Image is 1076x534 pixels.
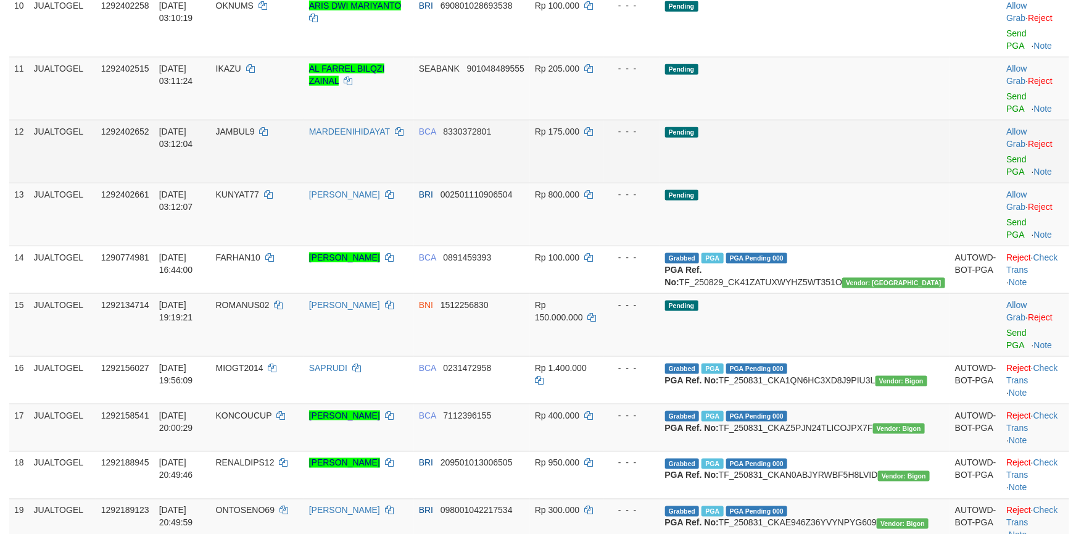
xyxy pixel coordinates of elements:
span: Rp 100.000 [535,1,579,10]
td: JUALTOGEL [29,120,96,183]
a: MARDEENIHIDAYAT [309,127,390,136]
a: Reject [1006,252,1031,262]
td: · · [1001,246,1069,293]
b: PGA Ref. No: [665,375,719,385]
span: SEABANK [419,64,460,73]
a: [PERSON_NAME] [309,300,380,310]
span: [DATE] 19:19:21 [159,300,193,322]
a: Reject [1006,411,1031,420]
span: Copy 0231472958 to clipboard [444,363,492,373]
a: Reject [1028,13,1053,23]
a: Reject [1006,506,1031,515]
td: JUALTOGEL [29,57,96,120]
td: TF_250831_CKA1QN6HC3XD8J9PIU3L [660,356,950,404]
span: Copy 901048489555 to clipboard [467,64,524,73]
a: Reject [1006,458,1031,468]
span: 1292188945 [101,458,149,468]
a: Note [1009,435,1027,445]
span: KONCOUCUP [216,411,272,420]
a: Note [1034,230,1053,240]
a: SAPRUDI [309,363,347,373]
td: 18 [9,451,29,499]
td: JUALTOGEL [29,183,96,246]
span: 1292189123 [101,506,149,515]
a: Send PGA [1006,28,1027,51]
td: TF_250831_CKAN0ABJYRWBF5H8LVID [660,451,950,499]
td: · · [1001,356,1069,404]
span: BRI [419,458,433,468]
span: BCA [419,411,436,420]
span: BCA [419,127,436,136]
span: Rp 150.000.000 [535,300,583,322]
span: · [1006,190,1028,212]
a: [PERSON_NAME] [309,252,380,262]
td: JUALTOGEL [29,293,96,356]
span: Rp 175.000 [535,127,579,136]
span: BRI [419,1,433,10]
a: [PERSON_NAME] [309,411,380,420]
div: - - - [608,251,655,264]
a: AL FARREL BILQZI ZAINAL [309,64,385,86]
div: - - - [608,299,655,311]
a: Allow Grab [1006,1,1027,23]
td: JUALTOGEL [29,404,96,451]
span: Grabbed [665,364,700,374]
td: · [1001,120,1069,183]
span: [DATE] 03:12:04 [159,127,193,149]
span: JAMBUL9 [216,127,255,136]
span: Grabbed [665,253,700,264]
span: Copy 7112396155 to clipboard [444,411,492,420]
a: Note [1009,388,1027,398]
span: Pending [665,301,698,311]
span: BCA [419,252,436,262]
span: Copy 8330372801 to clipboard [444,127,492,136]
a: ARIS DWI MARIYANTO [309,1,402,10]
span: [DATE] 20:49:59 [159,506,193,528]
td: · · [1001,451,1069,499]
a: Check Trans [1006,506,1057,528]
span: 1292402652 [101,127,149,136]
a: Note [1009,277,1027,287]
td: 13 [9,183,29,246]
span: · [1006,127,1028,149]
span: MIOGT2014 [216,363,263,373]
a: Reject [1006,363,1031,373]
span: Marked by biranggota2 [701,506,723,517]
td: JUALTOGEL [29,356,96,404]
span: ONTOSENO69 [216,506,275,515]
a: Send PGA [1006,154,1027,177]
b: PGA Ref. No: [665,423,719,433]
span: Copy 690801028693538 to clipboard [441,1,513,10]
span: FARHAN10 [216,252,260,262]
span: Copy 1512256830 to clipboard [441,300,489,310]
span: Vendor URL: https://checkout31.1velocity.biz [875,376,927,386]
div: - - - [608,125,655,138]
td: 15 [9,293,29,356]
div: - - - [608,362,655,374]
span: · [1006,300,1028,322]
td: 11 [9,57,29,120]
span: · [1006,1,1028,23]
td: 17 [9,404,29,451]
b: PGA Ref. No: [665,265,702,287]
span: Pending [665,190,698,201]
a: Check Trans [1006,458,1057,480]
a: Note [1034,41,1053,51]
span: BNI [419,300,433,310]
span: PGA Pending [726,364,788,374]
span: Marked by biranggota2 [701,411,723,422]
td: 16 [9,356,29,404]
span: Rp 100.000 [535,252,579,262]
div: - - - [608,504,655,517]
div: - - - [608,457,655,469]
a: Note [1034,340,1053,350]
span: Rp 300.000 [535,506,579,515]
td: AUTOWD-BOT-PGA [950,451,1001,499]
span: Rp 800.000 [535,190,579,199]
a: Allow Grab [1006,64,1027,86]
span: PGA Pending [726,411,788,422]
a: Reject [1028,76,1053,86]
a: [PERSON_NAME] [309,458,380,468]
span: ROMANUS02 [216,300,270,310]
a: Reject [1028,139,1053,149]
